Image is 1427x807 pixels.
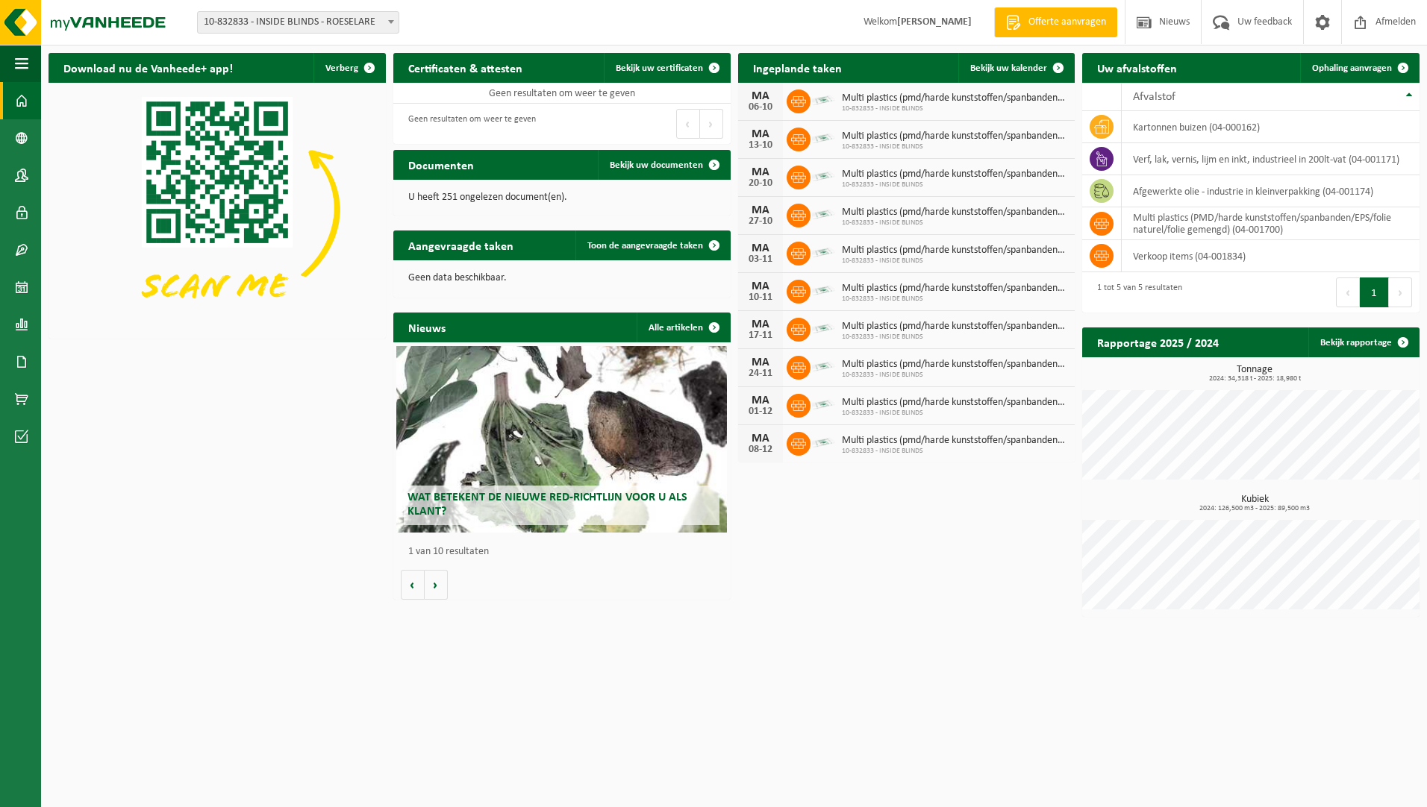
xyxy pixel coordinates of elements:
[811,87,836,113] img: LP-SK-00500-LPE-16
[811,354,836,379] img: LP-SK-00500-LPE-16
[49,83,386,336] img: Download de VHEPlus App
[842,169,1068,180] span: Multi plastics (pmd/harde kunststoffen/spanbanden/eps/folie naturel/folie gemeng...
[746,406,775,417] div: 01-12
[746,292,775,303] div: 10-11
[1122,175,1420,207] td: afgewerkte olie - industrie in kleinverpakking (04-001174)
[842,207,1068,219] span: Multi plastics (pmd/harde kunststoffen/spanbanden/eps/folie naturel/folie gemeng...
[811,392,836,417] img: LP-SK-00500-LPE-16
[1025,15,1110,30] span: Offerte aanvragen
[1122,240,1420,272] td: verkoop items (04-001834)
[958,53,1073,83] a: Bekijk uw kalender
[994,7,1117,37] a: Offerte aanvragen
[842,447,1068,456] span: 10-832833 - INSIDE BLINDS
[842,104,1068,113] span: 10-832833 - INSIDE BLINDS
[637,313,729,342] a: Alle artikelen
[842,257,1068,266] span: 10-832833 - INSIDE BLINDS
[842,283,1068,295] span: Multi plastics (pmd/harde kunststoffen/spanbanden/eps/folie naturel/folie gemeng...
[842,397,1068,409] span: Multi plastics (pmd/harde kunststoffen/spanbanden/eps/folie naturel/folie gemeng...
[425,570,448,600] button: Volgende
[1090,276,1182,309] div: 1 tot 5 van 5 resultaten
[325,63,358,73] span: Verberg
[746,178,775,189] div: 20-10
[746,128,775,140] div: MA
[746,357,775,368] div: MA
[1336,277,1360,307] button: Previous
[587,241,703,251] span: Toon de aangevraagde taken
[746,204,775,216] div: MA
[401,570,425,600] button: Vorige
[393,150,489,179] h2: Documenten
[746,445,775,455] div: 08-12
[746,90,775,102] div: MA
[842,131,1068,142] span: Multi plastics (pmd/harde kunststoffen/spanbanden/eps/folie naturel/folie gemeng...
[1312,63,1392,73] span: Ophaling aanvragen
[393,313,460,342] h2: Nieuws
[842,92,1068,104] span: Multi plastics (pmd/harde kunststoffen/spanbanden/eps/folie naturel/folie gemeng...
[598,150,729,180] a: Bekijk uw documenten
[842,435,1068,447] span: Multi plastics (pmd/harde kunststoffen/spanbanden/eps/folie naturel/folie gemeng...
[811,239,836,265] img: LP-SK-00500-LPE-16
[700,109,723,139] button: Next
[842,142,1068,151] span: 10-832833 - INSIDE BLINDS
[746,280,775,292] div: MA
[604,53,729,83] a: Bekijk uw certificaten
[746,216,775,227] div: 27-10
[396,346,727,533] a: Wat betekent de nieuwe RED-richtlijn voor u als klant?
[842,409,1068,418] span: 10-832833 - INSIDE BLINDS
[1122,111,1420,143] td: kartonnen buizen (04-000162)
[1090,505,1420,512] span: 2024: 126,500 m3 - 2025: 89,500 m3
[746,318,775,330] div: MA
[1360,277,1389,307] button: 1
[408,492,687,518] span: Wat betekent de nieuwe RED-richtlijn voor u als klant?
[746,166,775,178] div: MA
[746,433,775,445] div: MA
[842,333,1068,342] span: 10-832833 - INSIDE BLINDS
[1122,143,1420,175] td: verf, lak, vernis, lijm en inkt, industrieel in 200lt-vat (04-001171)
[1090,365,1420,383] h3: Tonnage
[842,245,1068,257] span: Multi plastics (pmd/harde kunststoffen/spanbanden/eps/folie naturel/folie gemeng...
[842,321,1068,333] span: Multi plastics (pmd/harde kunststoffen/spanbanden/eps/folie naturel/folie gemeng...
[313,53,384,83] button: Verberg
[738,53,857,82] h2: Ingeplande taken
[197,11,399,34] span: 10-832833 - INSIDE BLINDS - ROESELARE
[746,102,775,113] div: 06-10
[811,315,836,341] img: LP-SK-00500-LPE-16
[1082,53,1192,82] h2: Uw afvalstoffen
[811,125,836,151] img: LP-SK-00500-LPE-16
[842,359,1068,371] span: Multi plastics (pmd/harde kunststoffen/spanbanden/eps/folie naturel/folie gemeng...
[1082,327,1234,357] h2: Rapportage 2025 / 2024
[746,254,775,265] div: 03-11
[393,53,537,82] h2: Certificaten & attesten
[575,230,729,260] a: Toon de aangevraagde taken
[408,547,723,557] p: 1 van 10 resultaten
[811,201,836,227] img: LP-SK-00500-LPE-16
[393,83,731,104] td: Geen resultaten om weer te geven
[811,430,836,455] img: LP-SK-00500-LPE-16
[811,163,836,189] img: LP-SK-00500-LPE-16
[610,160,703,170] span: Bekijk uw documenten
[676,109,700,139] button: Previous
[842,371,1068,380] span: 10-832833 - INSIDE BLINDS
[746,368,775,379] div: 24-11
[1122,207,1420,240] td: multi plastics (PMD/harde kunststoffen/spanbanden/EPS/folie naturel/folie gemengd) (04-001700)
[746,395,775,406] div: MA
[811,277,836,303] img: LP-SK-00500-LPE-16
[616,63,703,73] span: Bekijk uw certificaten
[393,230,528,260] h2: Aangevraagde taken
[746,330,775,341] div: 17-11
[49,53,248,82] h2: Download nu de Vanheede+ app!
[897,16,972,28] strong: [PERSON_NAME]
[746,140,775,151] div: 13-10
[842,295,1068,304] span: 10-832833 - INSIDE BLINDS
[1389,277,1412,307] button: Next
[970,63,1047,73] span: Bekijk uw kalender
[746,242,775,254] div: MA
[401,107,536,140] div: Geen resultaten om weer te geven
[842,219,1068,227] span: 10-832833 - INSIDE BLINDS
[1308,327,1418,357] a: Bekijk rapportage
[408,273,716,283] p: Geen data beschikbaar.
[408,192,716,203] p: U heeft 251 ongelezen document(en).
[842,180,1068,189] span: 10-832833 - INSIDE BLINDS
[1090,494,1420,512] h3: Kubiek
[1133,91,1175,103] span: Afvalstof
